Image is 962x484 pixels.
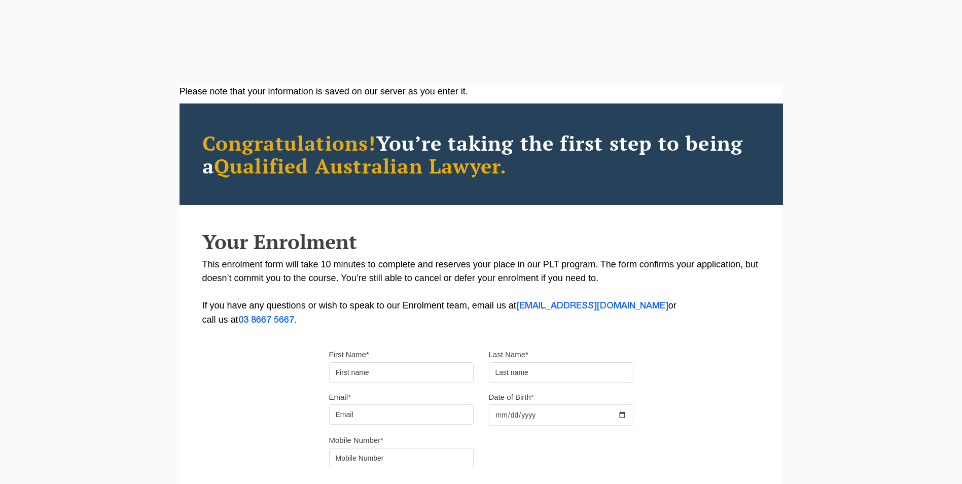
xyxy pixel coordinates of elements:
label: Email* [329,392,351,402]
a: 03 8667 5667 [238,316,294,324]
input: Mobile Number [329,448,474,468]
label: Mobile Number* [329,435,384,445]
p: This enrolment form will take 10 minutes to complete and reserves your place in our PLT program. ... [202,258,760,327]
label: Date of Birth* [489,392,534,402]
span: Congratulations! [202,129,376,156]
h2: You’re taking the first step to being a [202,131,760,177]
label: Last Name* [489,350,528,360]
input: First name [329,362,474,383]
h2: Your Enrolment [202,230,760,253]
span: Qualified Australian Lawyer. [214,152,507,179]
input: Last name [489,362,633,383]
div: Please note that your information is saved on our server as you enter it. [180,85,783,98]
a: [EMAIL_ADDRESS][DOMAIN_NAME] [516,302,668,310]
label: First Name* [329,350,369,360]
input: Email [329,404,474,425]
